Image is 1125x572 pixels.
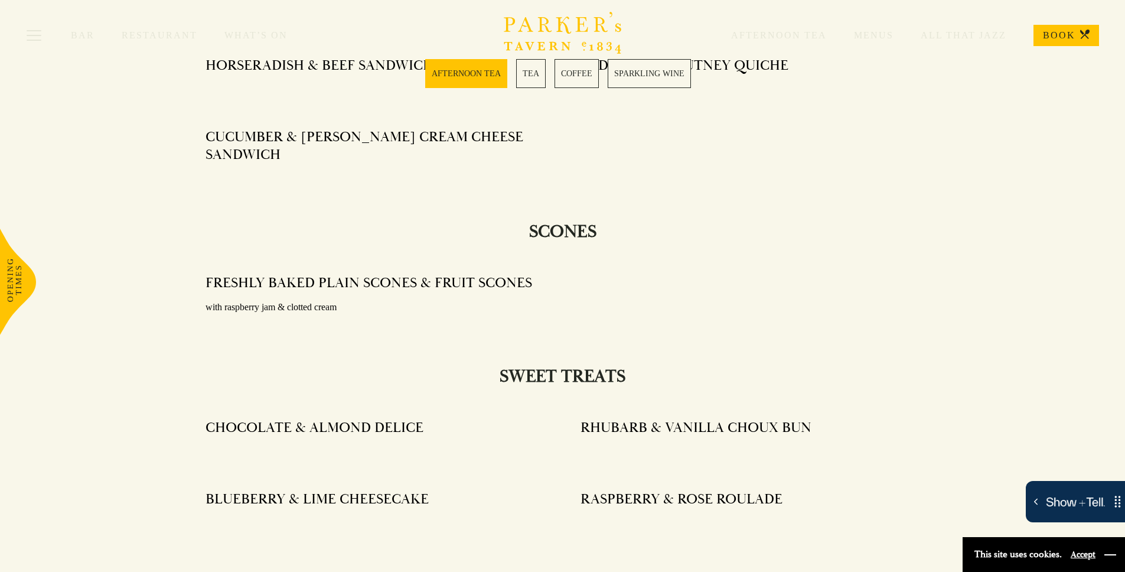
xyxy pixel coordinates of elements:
[206,128,533,164] h4: CUCUMBER & [PERSON_NAME] CREAM CHEESE SANDWICH
[206,274,532,292] h4: FRESHLY BAKED PLAIN SCONES & FRUIT SCONES
[206,299,545,316] p: with raspberry jam & clotted cream
[488,366,637,387] h2: SWEET TREATS
[1104,549,1116,561] button: Close and accept
[581,419,811,437] h4: RHUBARB & VANILLA CHOUX BUN
[555,59,599,88] a: 3 / 4
[517,221,608,242] h2: SCONES
[425,59,507,88] a: 1 / 4
[206,419,423,437] h4: CHOCOLATE & ALMOND DELICE
[516,59,546,88] a: 2 / 4
[206,490,429,508] h4: BLUEBERRY & LIME CHEESECAKE
[581,490,782,508] h4: RASPBERRY & ROSE ROULADE
[1071,549,1095,560] button: Accept
[608,59,691,88] a: 4 / 4
[974,546,1062,563] p: This site uses cookies.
